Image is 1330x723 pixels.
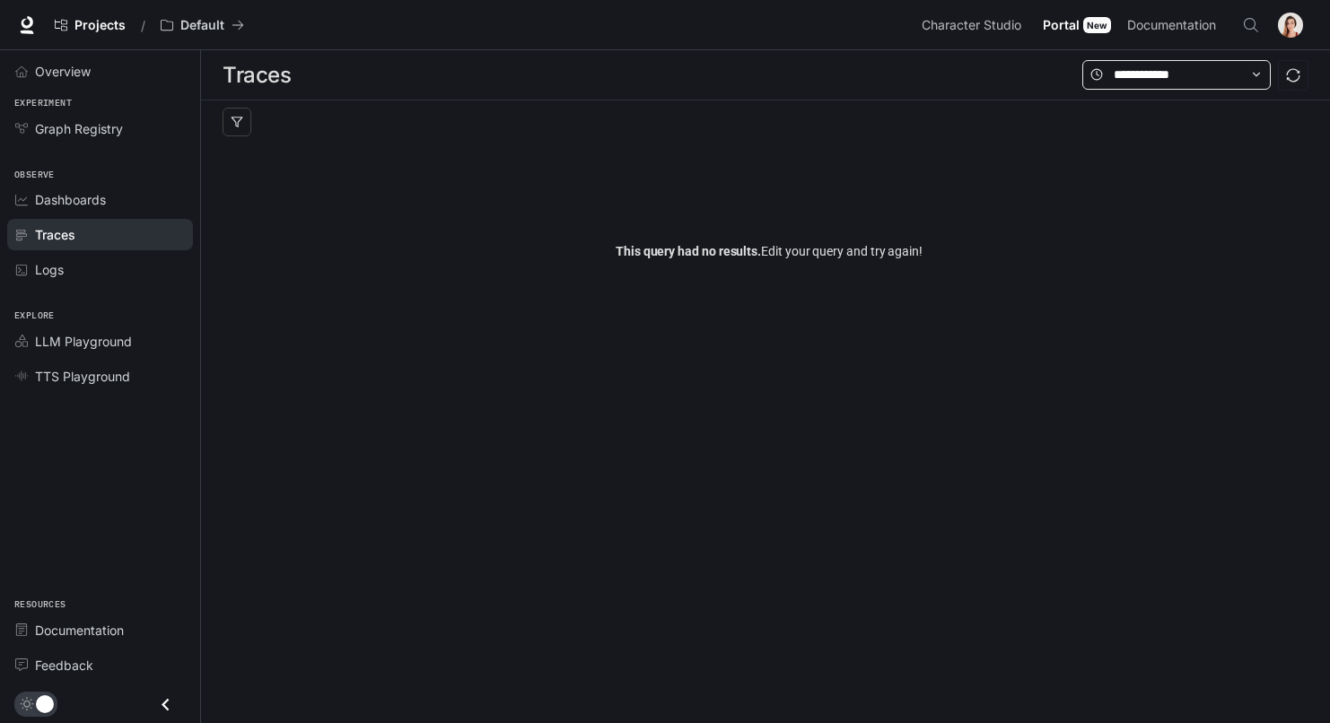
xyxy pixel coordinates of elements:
span: Logs [35,260,64,279]
a: Graph Registry [7,113,193,144]
button: User avatar [1273,7,1308,43]
a: Go to projects [47,7,134,43]
span: Documentation [35,621,124,640]
span: Overview [35,62,91,81]
div: New [1083,17,1111,33]
a: Traces [7,219,193,250]
span: Documentation [1127,14,1216,37]
span: Dark mode toggle [36,693,54,713]
span: Character Studio [922,14,1021,37]
span: sync [1286,68,1300,83]
span: Graph Registry [35,119,123,138]
span: Projects [74,18,126,33]
span: Traces [35,225,75,244]
a: Documentation [7,614,193,646]
a: Documentation [1120,7,1229,43]
a: Feedback [7,649,193,681]
span: Edit your query and try again! [616,241,923,261]
img: User avatar [1278,13,1303,38]
a: LLM Playground [7,326,193,357]
button: Open Command Menu [1233,7,1269,43]
span: TTS Playground [35,367,130,386]
span: Feedback [35,656,93,675]
a: Logs [7,254,193,285]
span: LLM Playground [35,332,132,351]
span: This query had no results. [616,244,761,258]
span: Portal [1043,14,1080,37]
h1: Traces [223,57,291,93]
span: Dashboards [35,190,106,209]
a: PortalNew [1036,7,1118,43]
button: Close drawer [145,686,186,723]
a: Character Studio [914,7,1034,43]
p: Default [180,18,224,33]
div: / [134,16,153,35]
a: Dashboards [7,184,193,215]
a: Overview [7,56,193,87]
button: All workspaces [153,7,252,43]
a: TTS Playground [7,361,193,392]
